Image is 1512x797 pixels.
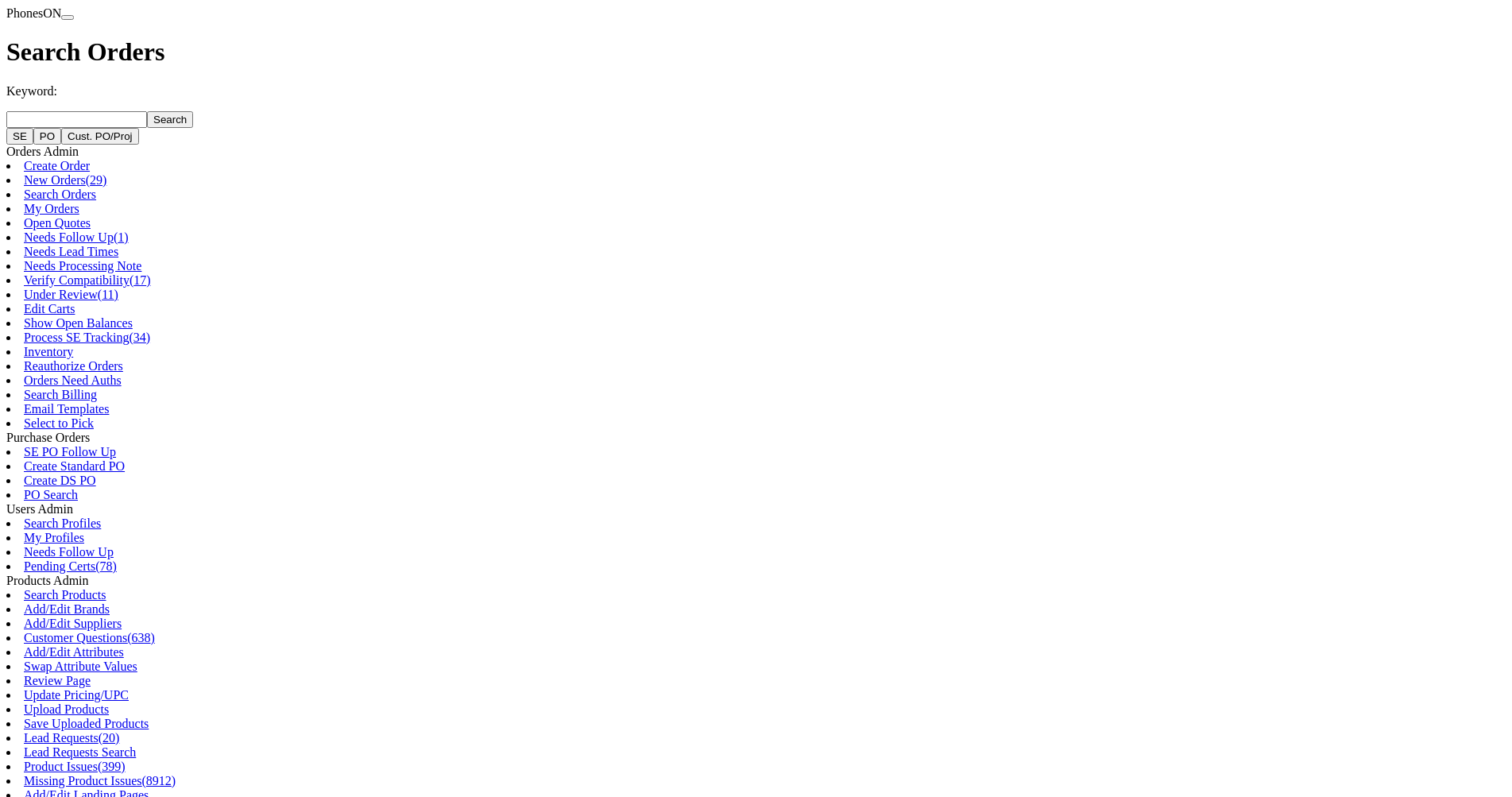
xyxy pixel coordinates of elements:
span: Process SE Tracking [24,331,129,344]
a: Upload Products [24,702,109,716]
span: New Orders [24,173,86,187]
a: Reauthorize Orders [24,359,123,373]
a: Edit Carts [24,302,75,315]
a: New Orders(29) [24,173,106,187]
a: Customer Questions(638) [24,631,155,644]
span: Lead Requests [24,731,99,745]
input: Search [147,111,193,128]
a: Create DS PO [24,474,96,487]
a: Verify Compatibility(17) [24,273,151,287]
a: Show Open Balances [24,316,133,330]
a: Inventory [24,345,73,358]
a: My Orders [24,202,79,215]
span: Needs Follow Up [24,230,114,244]
span: Pending Certs [24,559,95,573]
a: Save Uploaded Products [24,717,149,730]
a: Add/Edit Suppliers [24,617,122,630]
a: Add/Edit Attributes [24,645,124,659]
a: Under Review(11) [24,288,118,301]
span: Product Issues [24,760,98,773]
a: Search Profiles [24,517,101,530]
a: Email Templates [24,402,109,416]
a: Create Order [24,159,90,172]
a: Create Standard PO [24,459,125,473]
span: Verify Compatibility [24,273,130,287]
a: Orders Need Auths [24,373,122,387]
a: Open Quotes [24,216,91,230]
p: Keyword: [6,84,1506,99]
a: Needs Processing Note [24,259,141,273]
input: PO [33,128,61,145]
a: Lead Requests(20) [24,731,119,745]
input: SE [6,128,33,145]
a: Update Pricing/UPC [24,688,129,702]
span: ON [43,6,61,20]
span: ( 78 ) [95,559,117,573]
input: Cust. PO/Proj [61,128,138,145]
span: ( 1 ) [114,230,129,244]
div: Phones [6,6,1506,21]
div: Products Admin [6,574,1506,588]
a: PO Search [24,488,78,501]
a: Search Products [24,588,106,602]
span: ( 17 ) [130,273,151,287]
a: Lead Requests Search [24,745,136,759]
a: Missing Product Issues(8912) [24,774,176,787]
a: Process SE Tracking(34) [24,331,150,344]
div: Orders Admin [6,145,1506,159]
a: Needs Lead Times [24,245,118,258]
span: ( 20 ) [99,731,120,745]
a: Select to Pick [24,416,94,430]
span: Missing Product Issues [24,774,141,787]
a: Review Page [24,674,91,687]
div: Purchase Orders [6,431,1506,445]
h1: Search Orders [6,37,1506,67]
a: Search Billing [24,388,97,401]
span: ( 8912 ) [141,774,176,787]
a: SE PO Follow Up [24,445,116,458]
a: Pending Certs(78) [24,559,117,573]
span: ( 399 ) [98,760,126,773]
a: Needs Follow Up(1) [24,230,129,244]
a: Swap Attribute Values [24,660,137,673]
span: ( 638 ) [127,631,155,644]
span: ( 11 ) [98,288,118,301]
span: ( 34 ) [129,331,150,344]
a: My Profiles [24,531,84,544]
span: Under Review [24,288,98,301]
a: Product Issues(399) [24,760,126,773]
span: ( 29 ) [86,173,107,187]
a: Add/Edit Brands [24,602,110,616]
a: Search Orders [24,188,96,201]
div: Users Admin [6,502,1506,517]
span: Customer Questions [24,631,127,644]
a: Needs Follow Up [24,545,114,559]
